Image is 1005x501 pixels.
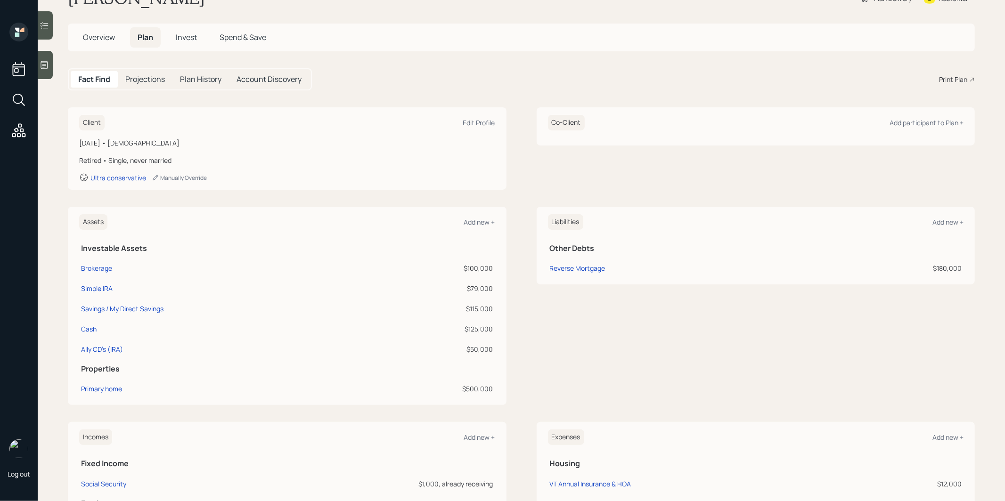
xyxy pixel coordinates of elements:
[125,75,165,84] h5: Projections
[79,214,107,230] h6: Assets
[378,283,493,293] div: $79,000
[79,429,112,445] h6: Incomes
[463,118,495,127] div: Edit Profile
[81,459,493,468] h5: Fixed Income
[81,364,493,373] h5: Properties
[378,304,493,314] div: $115,000
[378,263,493,273] div: $100,000
[176,32,197,42] span: Invest
[548,214,583,230] h6: Liabilities
[939,74,967,84] div: Print Plan
[220,32,266,42] span: Spend & Save
[79,138,495,148] div: [DATE] • [DEMOGRAPHIC_DATA]
[78,75,110,84] h5: Fact Find
[548,115,585,130] h6: Co-Client
[464,218,495,226] div: Add new +
[237,75,302,84] h5: Account Discovery
[81,283,113,293] div: Simple IRA
[81,263,112,273] div: Brokerage
[9,439,28,458] img: treva-nostdahl-headshot.png
[83,32,115,42] span: Overview
[138,32,153,42] span: Plan
[79,115,105,130] h6: Client
[81,304,163,314] div: Savings / My Direct Savings
[550,479,631,488] div: VT Annual Insurance & HOA
[548,429,584,445] h6: Expenses
[378,384,493,394] div: $500,000
[464,433,495,442] div: Add new +
[81,244,493,253] h5: Investable Assets
[81,344,123,354] div: Ally CD's (IRA)
[79,155,495,165] div: Retired • Single, never married
[378,344,493,354] div: $50,000
[932,433,964,442] div: Add new +
[90,173,146,182] div: Ultra conservative
[152,174,207,182] div: Manually Override
[8,469,30,478] div: Log out
[550,244,962,253] h5: Other Debts
[550,459,962,468] h5: Housing
[81,384,122,394] div: Primary home
[890,118,964,127] div: Add participant to Plan +
[81,479,126,488] div: Social Security
[81,324,97,334] div: Cash
[378,324,493,334] div: $125,000
[306,479,493,489] div: $1,000, already receiving
[180,75,221,84] h5: Plan History
[798,479,962,489] div: $12,000
[932,218,964,226] div: Add new +
[550,263,605,273] div: Reverse Mortgage
[818,263,962,273] div: $180,000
